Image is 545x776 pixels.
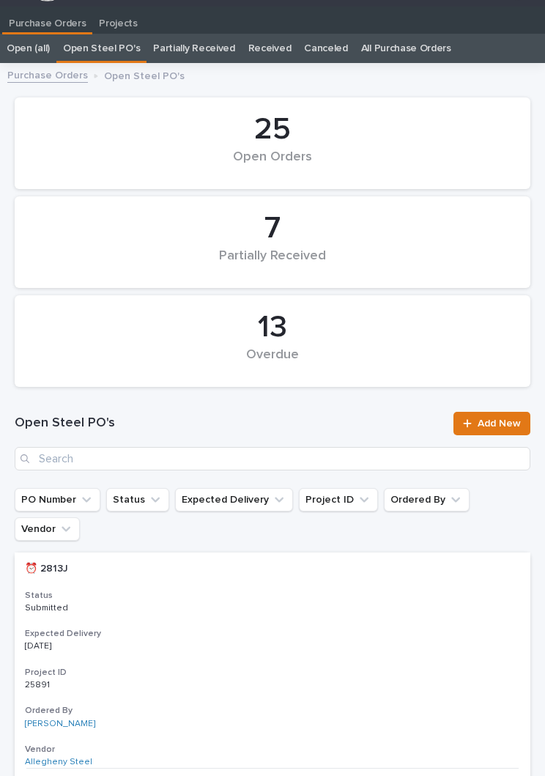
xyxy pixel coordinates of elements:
[7,34,50,63] a: Open (all)
[15,488,100,511] button: PO Number
[40,309,505,346] div: 13
[15,517,80,541] button: Vendor
[9,7,86,30] p: Purchase Orders
[2,7,92,32] a: Purchase Orders
[25,757,92,767] a: Allegheny Steel
[175,488,293,511] button: Expected Delivery
[304,34,348,63] a: Canceled
[63,34,140,63] a: Open Steel PO's
[99,7,138,30] p: Projects
[361,34,451,63] a: All Purchase Orders
[299,488,378,511] button: Project ID
[15,447,530,470] input: Search
[25,677,53,690] p: 25891
[25,667,520,679] h3: Project ID
[25,641,147,651] p: [DATE]
[25,560,71,575] p: ⏰ 2813J
[478,418,521,429] span: Add New
[25,719,95,729] a: [PERSON_NAME]
[453,412,530,435] a: Add New
[248,34,292,63] a: Received
[25,628,520,640] h3: Expected Delivery
[40,248,505,279] div: Partially Received
[25,705,520,717] h3: Ordered By
[40,210,505,247] div: 7
[153,34,234,63] a: Partially Received
[40,111,505,148] div: 25
[25,744,520,755] h3: Vendor
[92,7,144,34] a: Projects
[40,149,505,180] div: Open Orders
[384,488,470,511] button: Ordered By
[15,415,445,432] h1: Open Steel PO's
[106,488,169,511] button: Status
[104,67,185,83] p: Open Steel PO's
[7,66,88,83] a: Purchase Orders
[25,603,147,613] p: Submitted
[40,347,505,378] div: Overdue
[25,590,520,602] h3: Status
